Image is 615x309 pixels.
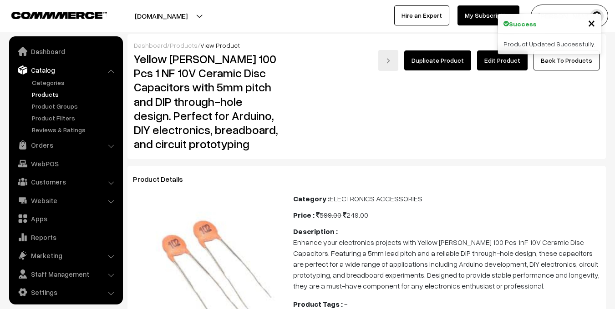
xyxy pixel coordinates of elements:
[11,155,120,172] a: WebPOS
[11,229,120,245] a: Reports
[11,174,120,190] a: Customers
[293,227,338,236] b: Description :
[11,43,120,60] a: Dashboard
[11,192,120,209] a: Website
[11,210,120,227] a: Apps
[170,41,198,49] a: Products
[11,247,120,264] a: Marketing
[133,174,194,184] span: Product Details
[11,62,120,78] a: Catalog
[534,50,600,70] a: Back To Products
[394,5,449,25] a: Hire an Expert
[316,210,341,219] span: 599.00
[509,19,537,29] strong: Success
[293,209,600,220] div: 249.00
[386,58,391,64] img: right-arrow.png
[134,52,280,151] h2: Yellow [PERSON_NAME] 100 Pcs 1 NF 10V Ceramic Disc Capacitors with 5mm pitch and DIP through-hole...
[200,41,240,49] span: View Product
[134,40,600,50] div: / /
[457,5,519,25] a: My Subscription
[30,90,120,99] a: Products
[30,113,120,123] a: Product Filters
[404,50,471,70] a: Duplicate Product
[11,137,120,153] a: Orders
[11,12,107,19] img: COMMMERCE
[590,9,604,23] img: user
[30,125,120,135] a: Reviews & Ratings
[498,34,601,54] div: Product Updated Successfully.
[293,194,330,203] b: Category :
[11,9,91,20] a: COMMMERCE
[477,50,528,70] a: Edit Product
[11,284,120,300] a: Settings
[293,299,343,309] b: Product Tags :
[11,266,120,282] a: Staff Management
[531,5,608,27] button: [PERSON_NAME]
[30,78,120,87] a: Categories
[30,101,120,111] a: Product Groups
[344,299,347,309] span: -
[293,210,315,219] b: Price :
[103,5,219,27] button: [DOMAIN_NAME]
[293,237,600,291] p: Enhance your electronics projects with Yellow [PERSON_NAME] 100 Pcs 1nF 10V Ceramic Disc Capacito...
[134,41,167,49] a: Dashboard
[588,14,595,31] span: ×
[293,193,600,204] div: ELECTRONICS ACCESSORIES
[588,16,595,30] button: Close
